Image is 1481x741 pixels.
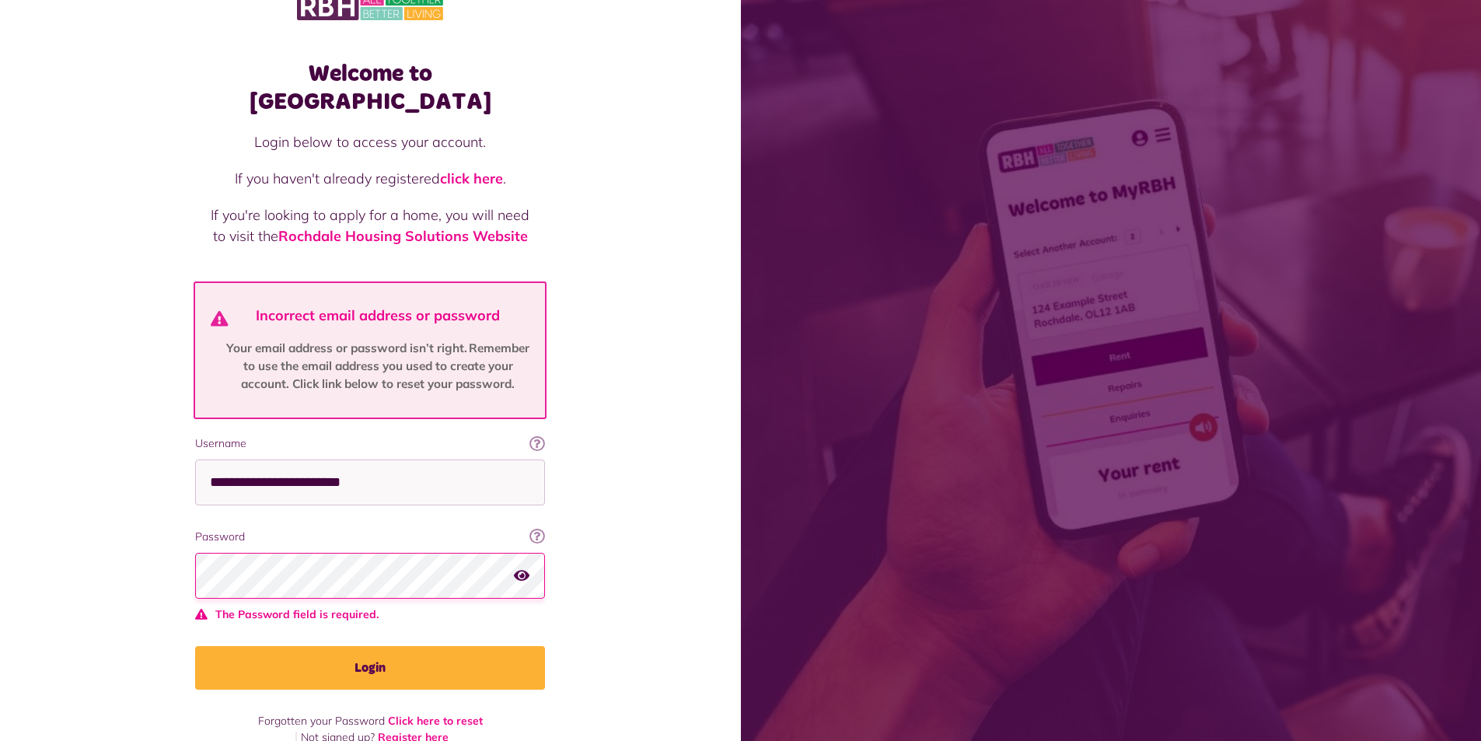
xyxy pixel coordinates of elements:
[195,529,545,545] label: Password
[220,340,536,393] p: Your email address or password isn’t right. Remember to use the email address you used to create ...
[440,170,503,187] a: click here
[195,646,545,690] button: Login
[220,307,536,324] h4: Incorrect email address or password
[195,606,545,623] span: The Password field is required.
[211,131,529,152] p: Login below to access your account.
[211,168,529,189] p: If you haven't already registered .
[211,204,529,246] p: If you're looking to apply for a home, you will need to visit the
[278,227,528,245] a: Rochdale Housing Solutions Website
[195,435,545,452] label: Username
[258,714,385,728] span: Forgotten your Password
[388,714,483,728] a: Click here to reset
[195,60,545,116] h1: Welcome to [GEOGRAPHIC_DATA]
